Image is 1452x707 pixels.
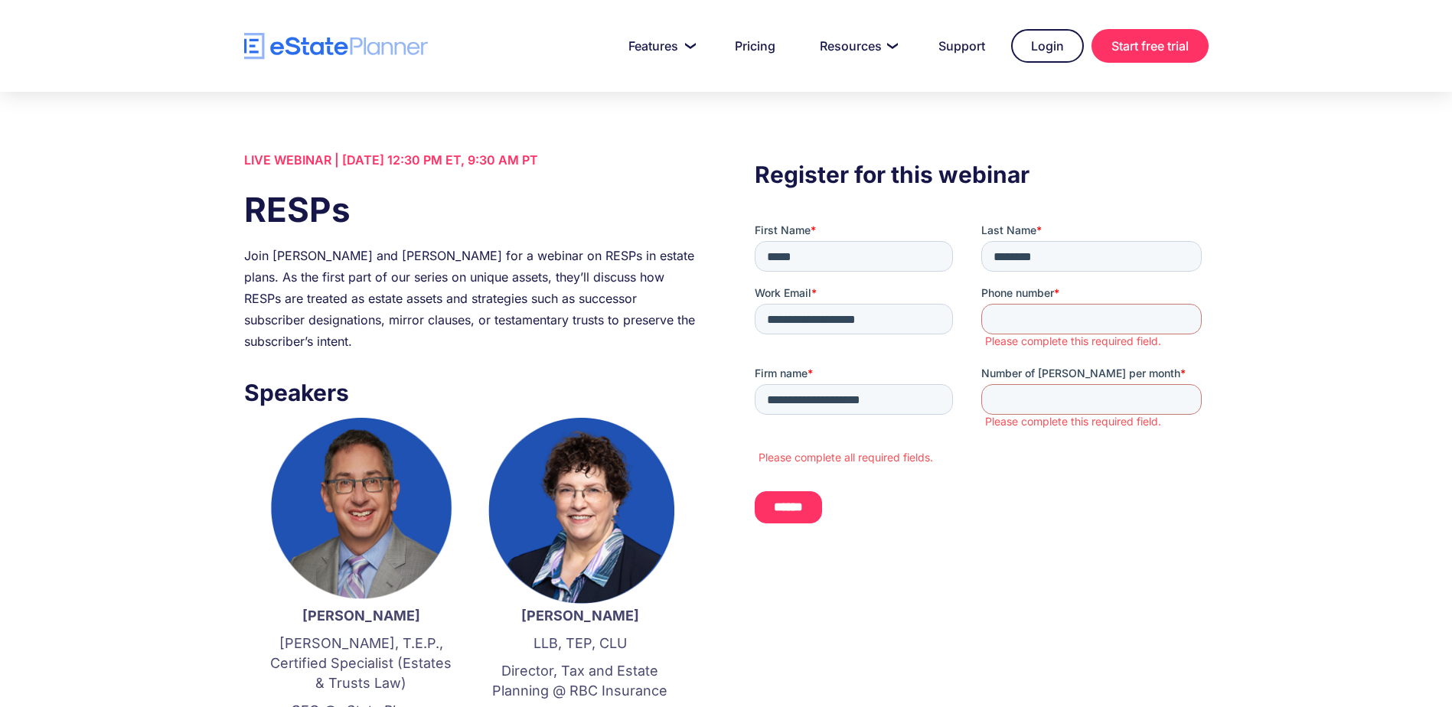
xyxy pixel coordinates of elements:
a: Start free trial [1091,29,1209,63]
strong: [PERSON_NAME] [302,608,420,624]
h3: Register for this webinar [755,157,1208,192]
p: LLB, TEP, CLU [486,634,674,653]
a: Resources [801,31,912,61]
strong: [PERSON_NAME] [521,608,639,624]
p: [PERSON_NAME], T.E.P., Certified Specialist (Estates & Trusts Law) [267,634,455,693]
a: Pricing [716,31,794,61]
div: LIVE WEBINAR | [DATE] 12:30 PM ET, 9:30 AM PT [244,149,697,171]
h1: RESPs [244,186,697,233]
a: Login [1011,29,1084,63]
p: Director, Tax and Estate Planning @ RBC Insurance [486,661,674,701]
a: Support [920,31,1003,61]
a: Features [610,31,709,61]
h3: Speakers [244,375,697,410]
div: Join [PERSON_NAME] and [PERSON_NAME] for a webinar on RESPs in estate plans. As the first part of... [244,245,697,352]
a: home [244,33,428,60]
iframe: Form 0 [755,223,1208,550]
